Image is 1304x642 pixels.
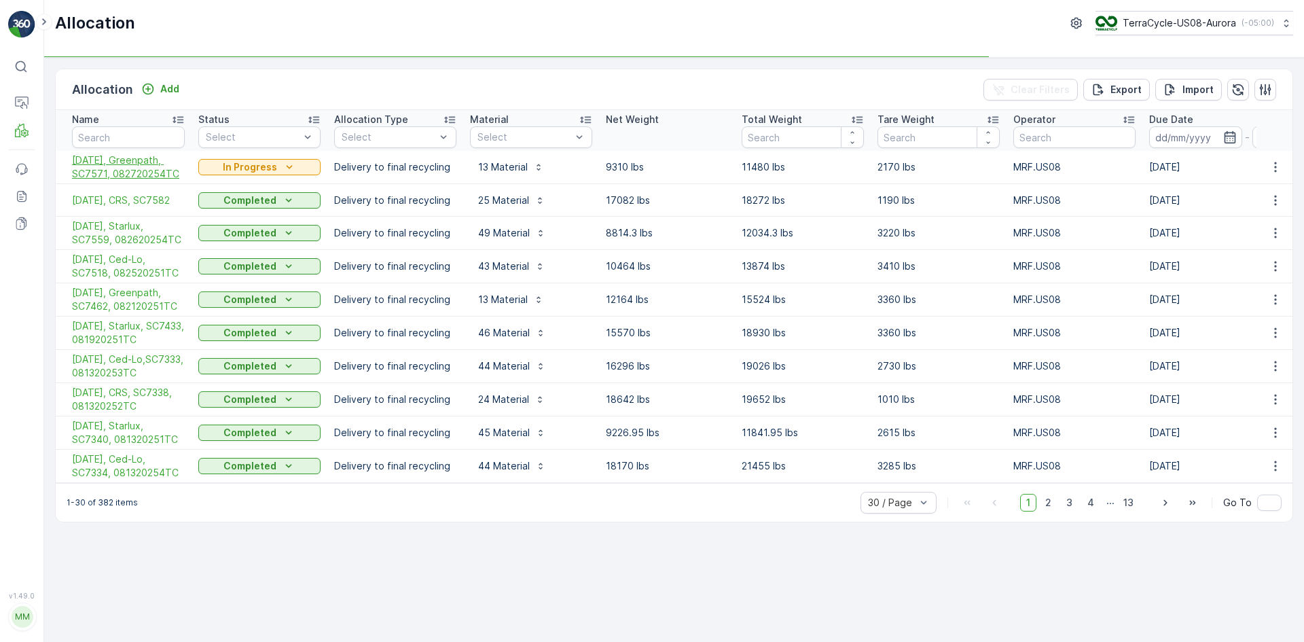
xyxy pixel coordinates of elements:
[1095,11,1293,35] button: TerraCycle-US08-Aurora(-05:00)
[1007,317,1142,350] td: MRF.US08
[470,222,554,244] button: 49 Material
[606,226,728,240] p: 8814.3 lbs
[742,293,864,306] p: 15524 lbs
[877,293,1000,306] p: 3360 lbs
[223,459,276,473] p: Completed
[72,219,185,247] span: [DATE], Starlux, SC7559, 082620254TC
[877,226,1000,240] p: 3220 lbs
[606,194,728,207] p: 17082 lbs
[8,11,35,38] img: logo
[1223,496,1252,510] span: Go To
[1020,494,1036,512] span: 1
[1013,126,1136,148] input: Search
[72,286,185,313] span: [DATE], Greenpath, SC7462, 082120251TC
[72,419,185,446] span: [DATE], Starlux, SC7340, 081320251TC
[877,194,1000,207] p: 1190 lbs
[1110,83,1142,96] p: Export
[478,359,530,373] p: 44 Material
[72,253,185,280] a: 08/26/25, Ced-Lo, SC7518, 082520251TC
[1123,16,1236,30] p: TerraCycle-US08-Aurora
[72,452,185,480] span: [DATE], Ced-Lo, SC7334, 081320254TC
[72,219,185,247] a: 08/27/25, Starlux, SC7559, 082620254TC
[72,80,133,99] p: Allocation
[334,113,408,126] p: Allocation Type
[742,426,864,440] p: 11841.95 lbs
[1182,83,1214,96] p: Import
[478,426,530,440] p: 45 Material
[478,226,530,240] p: 49 Material
[1007,151,1142,184] td: MRF.US08
[8,603,35,631] button: MM
[742,459,864,473] p: 21455 lbs
[606,113,659,126] p: Net Weight
[877,326,1000,340] p: 3360 lbs
[1149,126,1242,148] input: dd/mm/yyyy
[198,159,321,175] button: In Progress
[223,194,276,207] p: Completed
[72,419,185,446] a: 08/14/25, Starlux, SC7340, 081320251TC
[470,289,552,310] button: 13 Material
[327,416,463,450] td: Delivery to final recycling
[1083,79,1150,101] button: Export
[478,160,528,174] p: 13 Material
[1039,494,1057,512] span: 2
[327,350,463,383] td: Delivery to final recycling
[72,194,185,207] a: 08/29/25, CRS, SC7582
[72,386,185,413] a: 08/14/25, CRS, SC7338, 081320252TC
[223,293,276,306] p: Completed
[223,359,276,373] p: Completed
[72,319,185,346] a: 08/20/25, Starlux, SC7433, 081920251TC
[470,156,552,178] button: 13 Material
[742,326,864,340] p: 18930 lbs
[1245,129,1250,145] p: -
[1007,450,1142,483] td: MRF.US08
[470,455,554,477] button: 44 Material
[1007,350,1142,383] td: MRF.US08
[470,355,554,377] button: 44 Material
[327,217,463,250] td: Delivery to final recycling
[1106,494,1115,512] p: ...
[327,283,463,317] td: Delivery to final recycling
[55,12,135,34] p: Allocation
[983,79,1078,101] button: Clear Filters
[72,253,185,280] span: [DATE], Ced-Lo, SC7518, 082520251TC
[1155,79,1222,101] button: Import
[72,386,185,413] span: [DATE], CRS, SC7338, 081320252TC
[606,326,728,340] p: 15570 lbs
[606,293,728,306] p: 12164 lbs
[606,160,728,174] p: 9310 lbs
[742,160,864,174] p: 11480 lbs
[1007,383,1142,416] td: MRF.US08
[470,190,554,211] button: 25 Material
[198,391,321,408] button: Completed
[198,458,321,474] button: Completed
[1007,283,1142,317] td: MRF.US08
[742,359,864,373] p: 19026 lbs
[72,452,185,480] a: 08/15/25, Ced-Lo, SC7334, 081320254TC
[1095,16,1117,31] img: image_ci7OI47.png
[742,260,864,273] p: 13874 lbs
[877,260,1000,273] p: 3410 lbs
[1149,113,1193,126] p: Due Date
[742,393,864,406] p: 19652 lbs
[136,81,185,97] button: Add
[223,393,276,406] p: Completed
[877,160,1000,174] p: 2170 lbs
[470,113,509,126] p: Material
[477,130,571,144] p: Select
[198,325,321,341] button: Completed
[470,422,554,444] button: 45 Material
[606,393,728,406] p: 18642 lbs
[327,151,463,184] td: Delivery to final recycling
[606,459,728,473] p: 18170 lbs
[877,393,1000,406] p: 1010 lbs
[1007,416,1142,450] td: MRF.US08
[470,389,554,410] button: 24 Material
[223,226,276,240] p: Completed
[1007,217,1142,250] td: MRF.US08
[877,359,1000,373] p: 2730 lbs
[67,497,138,508] p: 1-30 of 382 items
[12,606,33,628] div: MM
[478,293,528,306] p: 13 Material
[1011,83,1070,96] p: Clear Filters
